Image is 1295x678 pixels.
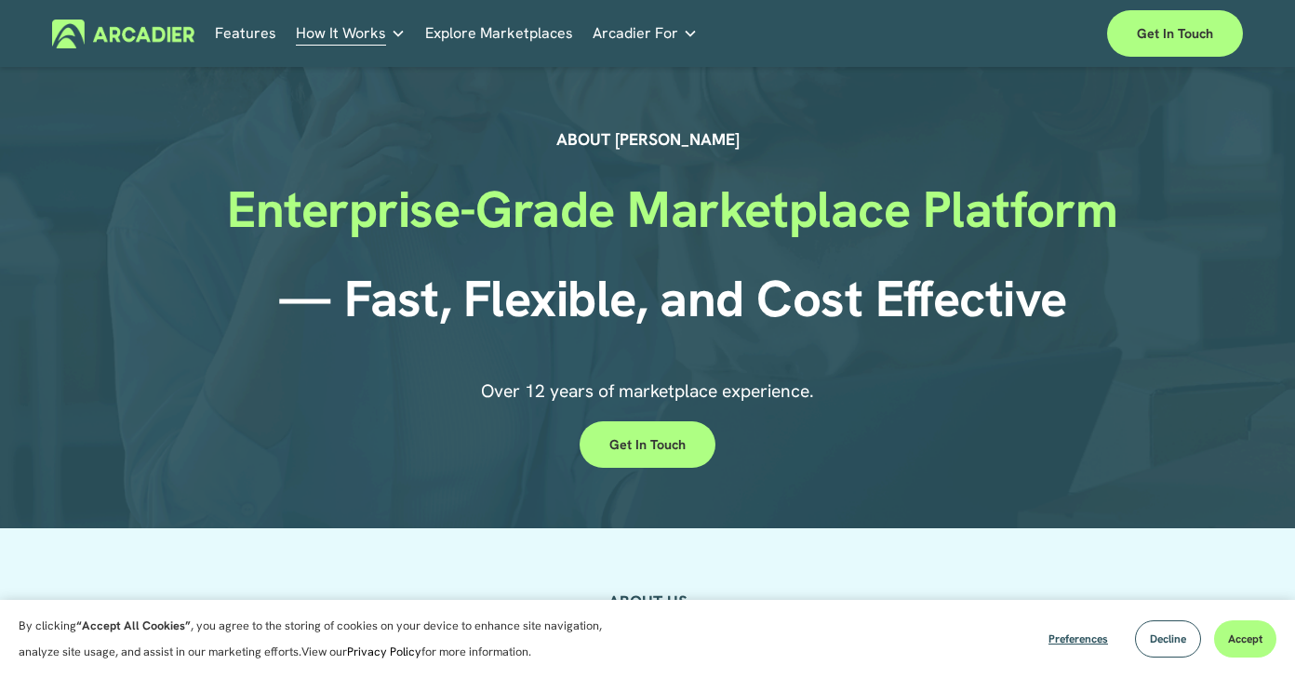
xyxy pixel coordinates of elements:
[593,20,678,47] span: Arcadier For
[76,618,191,633] strong: “Accept All Cookies”
[19,613,623,665] p: By clicking , you agree to the storing of cookies on your device to enhance site navigation, anal...
[353,379,943,405] p: Over 12 years of marketplace experience.
[1135,620,1201,658] button: Decline
[1035,620,1122,658] button: Preferences
[227,177,1117,242] strong: Enterprise-Grade Marketplace Platform
[296,20,406,48] a: folder dropdown
[608,591,688,612] strong: ABOUT US
[1202,589,1295,678] iframe: Chat Widget
[296,20,386,47] span: How It Works
[593,20,698,48] a: folder dropdown
[1048,631,1108,646] span: Preferences
[425,20,573,48] a: Explore Marketplaces
[556,128,740,150] strong: ABOUT [PERSON_NAME]
[1150,631,1186,646] span: Decline
[347,644,421,659] a: Privacy Policy
[215,20,276,48] a: Features
[1107,10,1243,57] a: Get in touch
[52,20,194,48] img: Arcadier
[278,266,1066,331] strong: — Fast, Flexible, and Cost Effective
[580,421,715,468] a: Get in touch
